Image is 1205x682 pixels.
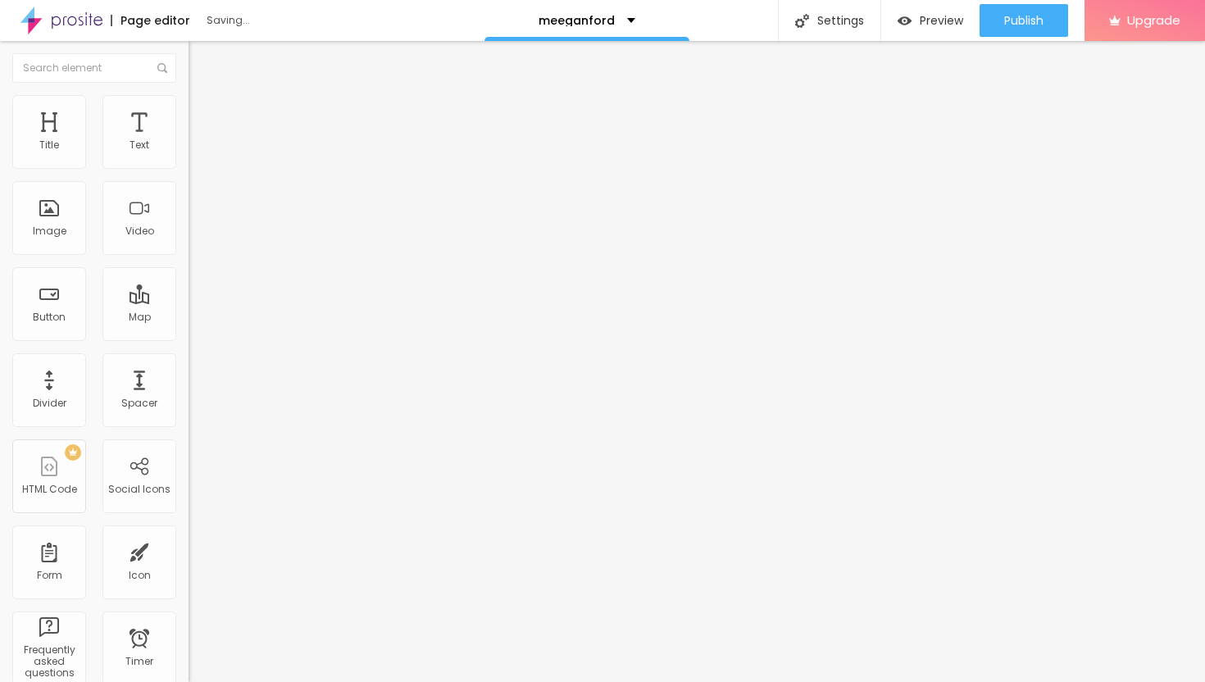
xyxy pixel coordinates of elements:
[1004,14,1044,27] span: Publish
[22,484,77,495] div: HTML Code
[1127,13,1180,27] span: Upgrade
[129,311,151,323] div: Map
[111,15,190,26] div: Page editor
[129,570,151,581] div: Icon
[125,225,154,237] div: Video
[980,4,1068,37] button: Publish
[207,16,395,25] div: Saving...
[37,570,62,581] div: Form
[121,398,157,409] div: Spacer
[16,644,81,680] div: Frequently asked questions
[157,63,167,73] img: Icone
[125,656,153,667] div: Timer
[189,41,1205,682] iframe: Editor
[795,14,809,28] img: Icone
[33,311,66,323] div: Button
[130,139,149,151] div: Text
[108,484,171,495] div: Social Icons
[920,14,963,27] span: Preview
[33,225,66,237] div: Image
[33,398,66,409] div: Divider
[898,14,912,28] img: view-1.svg
[12,53,176,83] input: Search element
[881,4,980,37] button: Preview
[539,15,615,26] p: meeganford
[39,139,59,151] div: Title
